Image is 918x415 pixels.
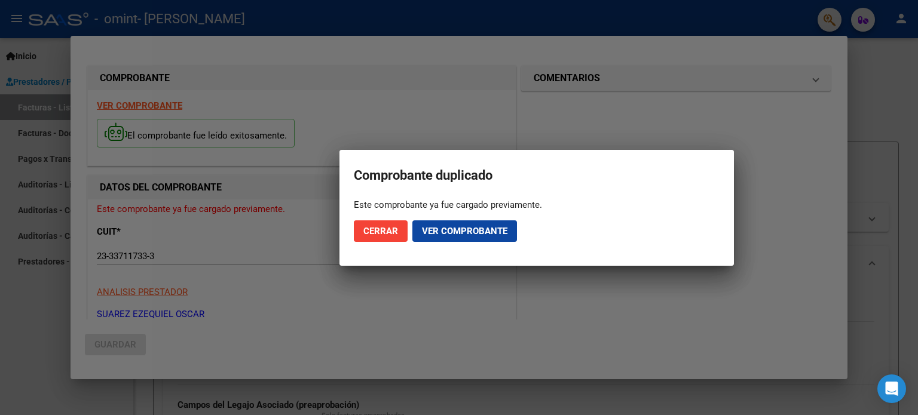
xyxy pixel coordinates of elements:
[354,164,720,187] h2: Comprobante duplicado
[422,226,507,236] span: Ver comprobante
[412,220,517,242] button: Ver comprobante
[354,199,720,211] div: Este comprobante ya fue cargado previamente.
[354,220,408,242] button: Cerrar
[877,374,906,403] div: Open Intercom Messenger
[363,226,398,236] span: Cerrar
